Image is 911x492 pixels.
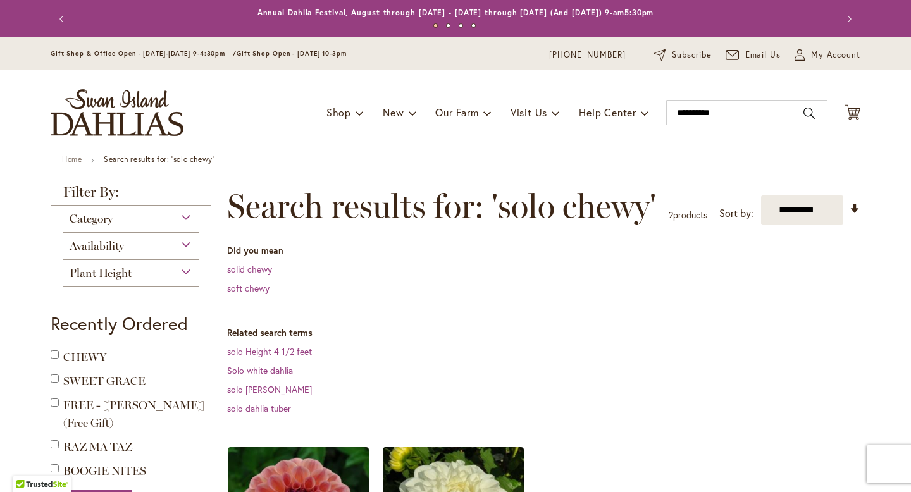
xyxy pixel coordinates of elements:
[63,440,132,454] a: RAZ MA TAZ
[719,202,753,225] label: Sort by:
[669,205,707,225] p: products
[227,383,312,395] a: solo [PERSON_NAME]
[745,49,781,61] span: Email Us
[104,154,214,164] strong: Search results for: 'solo chewy'
[70,239,124,253] span: Availability
[51,185,211,206] strong: Filter By:
[70,266,132,280] span: Plant Height
[227,402,291,414] a: solo dahlia tuber
[70,212,113,226] span: Category
[227,345,312,357] a: solo Height 4 1/2 feet
[227,187,656,225] span: Search results for: 'solo chewy'
[227,244,860,257] dt: Did you mean
[63,374,146,388] a: SWEET GRACE
[51,89,183,136] a: store logo
[63,398,204,430] span: FREE - [PERSON_NAME] (Free Gift)
[326,106,351,119] span: Shop
[471,23,476,28] button: 4 of 4
[227,282,270,294] a: soft chewy
[435,106,478,119] span: Our Farm
[383,106,404,119] span: New
[51,312,188,335] strong: Recently Ordered
[257,8,654,17] a: Annual Dahlia Festival, August through [DATE] - [DATE] through [DATE] (And [DATE]) 9-am5:30pm
[227,263,272,275] a: solid chewy
[579,106,636,119] span: Help Center
[459,23,463,28] button: 3 of 4
[511,106,547,119] span: Visit Us
[654,49,712,61] a: Subscribe
[227,326,860,339] dt: Related search terms
[237,49,347,58] span: Gift Shop Open - [DATE] 10-3pm
[446,23,450,28] button: 2 of 4
[433,23,438,28] button: 1 of 4
[835,6,860,32] button: Next
[811,49,860,61] span: My Account
[549,49,626,61] a: [PHONE_NUMBER]
[51,6,76,32] button: Previous
[795,49,860,61] button: My Account
[726,49,781,61] a: Email Us
[62,154,82,164] a: Home
[672,49,712,61] span: Subscribe
[63,464,146,478] a: BOOGIE NITES
[227,364,293,376] a: Solo white dahlia
[51,49,237,58] span: Gift Shop & Office Open - [DATE]-[DATE] 9-4:30pm /
[63,350,106,364] a: CHEWY
[669,209,673,221] span: 2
